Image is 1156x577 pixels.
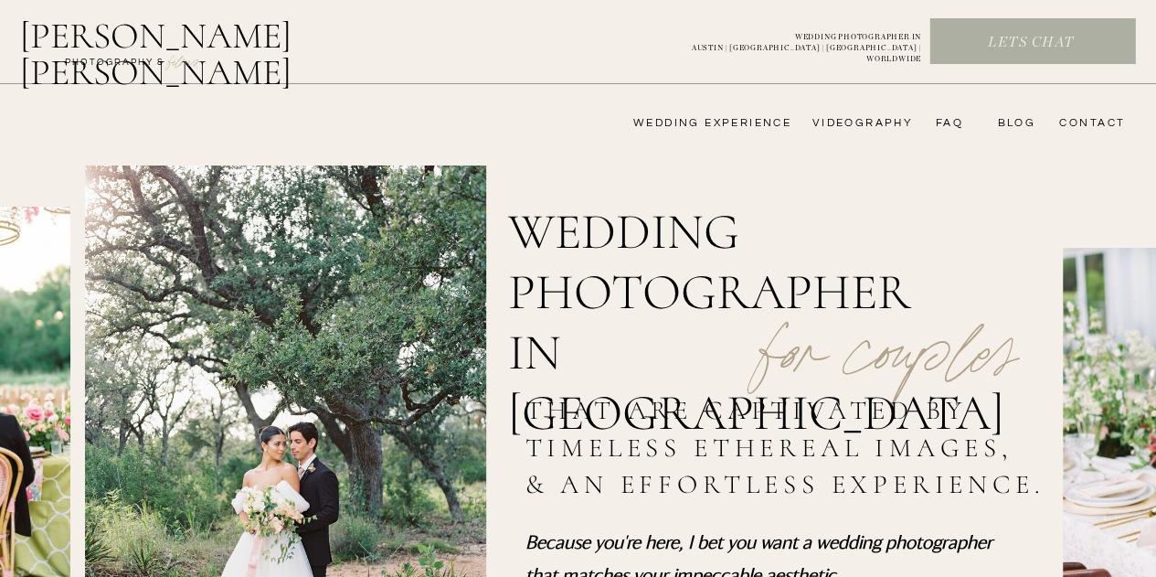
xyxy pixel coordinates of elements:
[930,33,1131,53] a: Lets chat
[150,49,217,71] a: FILMs
[807,116,913,131] a: videography
[608,116,791,131] a: wedding experience
[662,32,921,52] a: WEDDING PHOTOGRAPHER INAUSTIN | [GEOGRAPHIC_DATA] | [GEOGRAPHIC_DATA] | WORLDWIDE
[927,116,963,131] a: FAQ
[508,202,971,339] h1: wedding photographer in [GEOGRAPHIC_DATA]
[1054,116,1125,131] a: CONTACT
[55,56,175,78] a: photography &
[662,32,921,52] p: WEDDING PHOTOGRAPHER IN AUSTIN | [GEOGRAPHIC_DATA] | [GEOGRAPHIC_DATA] | WORLDWIDE
[20,17,387,61] a: [PERSON_NAME] [PERSON_NAME]
[716,262,1062,379] p: for couples
[525,392,1054,508] h2: that are captivated by timeless ethereal images, & an effortless experience.
[991,116,1035,131] a: bLog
